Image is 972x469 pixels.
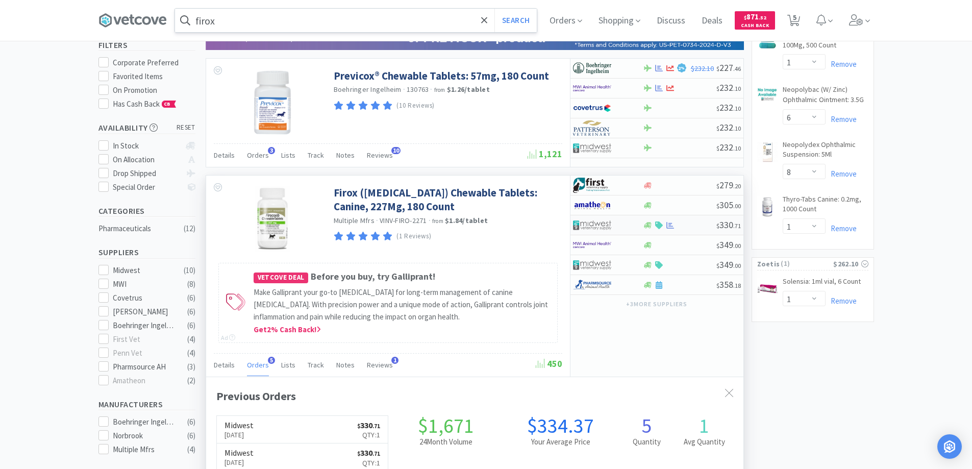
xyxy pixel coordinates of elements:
[716,259,741,270] span: 349
[214,151,235,160] span: Details
[716,62,741,73] span: 227
[716,82,741,93] span: 232
[447,85,490,94] strong: $1.26 / tablet
[113,430,176,442] div: Norbrook
[98,205,195,217] h5: Categories
[783,140,868,164] a: Neopolydex Ophthalmic Suspension: 5Ml
[225,457,254,468] p: [DATE]
[113,264,176,277] div: Midwest
[432,217,443,225] span: from
[113,57,195,69] div: Corporate Preferred
[826,169,857,179] a: Remove
[716,65,719,72] span: $
[573,257,611,273] img: 4dd14cff54a648ac9e977f0c5da9bc2e_5.png
[247,151,269,160] span: Orders
[573,178,611,193] img: 67d67680309e4a0bb49a5ff0391dcc42_6.png
[716,242,719,250] span: $
[716,179,741,191] span: 279
[391,147,401,154] span: 10
[733,125,741,132] span: . 10
[780,259,833,269] span: ( 1 )
[618,436,676,448] h2: Quantity
[98,246,195,258] h5: Suppliers
[254,286,552,323] p: Make Galliprant your go-to [MEDICAL_DATA] for long-term management of canine [MEDICAL_DATA]. With...
[833,258,868,269] div: $262.10
[716,144,719,152] span: $
[334,69,549,83] a: Previcox® Chewable Tablets: 57mg, 180 Count
[783,17,804,27] a: 5
[113,333,176,345] div: First Vet
[744,14,746,21] span: $
[113,292,176,304] div: Covetrus
[783,85,868,109] a: Neopolybac (W/ Zinc) Ophthalmic Ointment: 3.5G
[678,66,685,71] span: 2
[225,449,254,457] h6: Midwest
[225,429,254,440] p: [DATE]
[735,7,775,34] a: $871.52Cash Back
[407,85,429,94] span: 130763
[783,277,861,291] a: Solensia: 1ml vial, 6 Count
[380,216,427,225] span: VINV-FIRO-2271
[716,239,741,251] span: 349
[716,125,719,132] span: $
[376,216,378,225] span: ·
[937,434,962,459] div: Open Intercom Messenger
[396,231,431,242] p: (1 Reviews)
[573,120,611,136] img: f5e969b455434c6296c6d81ef179fa71_3.png
[741,23,769,30] span: Cash Back
[187,361,195,373] div: ( 3 )
[733,222,741,230] span: . 71
[716,202,719,210] span: $
[357,429,380,440] p: Qty: 1
[716,102,741,113] span: 232
[214,360,235,369] span: Details
[716,121,741,133] span: 232
[187,430,195,442] div: ( 6 )
[254,273,309,283] span: Vetcove Deal
[372,450,380,457] span: . 71
[618,415,676,436] h1: 5
[113,278,176,290] div: MWI
[716,85,719,92] span: $
[184,223,195,235] div: ( 12 )
[187,375,195,387] div: ( 2 )
[733,144,741,152] span: . 10
[528,148,562,160] span: 1,121
[733,242,741,250] span: . 00
[733,65,741,72] span: . 46
[113,167,181,180] div: Drop Shipped
[445,216,488,225] strong: $1.84 / tablet
[187,416,195,428] div: ( 6 )
[113,84,195,96] div: On Promotion
[281,360,295,369] span: Lists
[573,237,611,253] img: f6b2451649754179b5b4e0c70c3f7cb0_2.png
[113,347,176,359] div: Penn Vet
[113,99,177,109] span: Has Cash Back
[187,319,195,332] div: ( 6 )
[357,457,380,468] p: Qty: 1
[113,140,181,152] div: In Stock
[367,151,393,160] span: Reviews
[391,357,398,364] span: 1
[757,32,778,53] img: ec164929f4a341fca2ce84aa3f9487d4_120103.jpg
[757,278,778,298] img: 77f230a4f4b04af59458bd3fed6a6656_494019.png
[573,277,611,292] img: 7915dbd3f8974342a4dc3feb8efc1740_58.png
[98,39,195,51] h5: Filters
[187,292,195,304] div: ( 6 )
[187,443,195,456] div: ( 4 )
[716,199,741,211] span: 305
[716,279,741,290] span: 358
[308,360,324,369] span: Track
[744,12,766,21] span: 871
[388,415,503,436] h1: $1,671
[759,14,766,21] span: . 52
[217,416,388,444] a: Midwest[DATE]$330.71Qty:1
[403,85,405,94] span: ·
[733,282,741,289] span: . 18
[281,151,295,160] span: Lists
[175,9,537,32] input: Search by item, sku, manufacturer, ingredient, size...
[225,421,254,429] h6: Midwest
[783,194,868,218] a: Thyro-Tabs Canine: 0.2mg, 1000 Count
[184,264,195,277] div: ( 10 )
[113,375,176,387] div: Amatheon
